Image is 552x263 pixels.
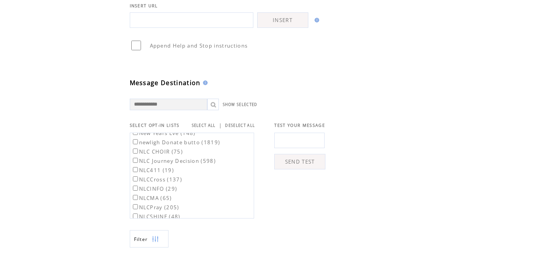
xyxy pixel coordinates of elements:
[219,122,222,129] span: |
[274,123,325,128] span: TEST YOUR MESSAGE
[133,204,138,209] input: NLCPray (205)
[131,167,174,174] label: NLC411 (19)
[225,123,255,128] a: DESELECT ALL
[133,186,138,191] input: NLCINFO (29)
[192,123,216,128] a: SELECT ALL
[133,213,138,219] input: NLCSHINE (48)
[130,230,169,248] a: Filter
[274,154,325,169] a: SEND TEST
[134,236,148,243] span: Show filters
[130,79,201,87] span: Message Destination
[201,80,208,85] img: help.gif
[133,158,138,163] input: NLC Journey Decision (598)
[130,123,180,128] span: SELECT OPT-IN LISTS
[131,176,182,183] label: NLCCross (137)
[131,213,181,220] label: NLCSHINE (48)
[133,139,138,144] input: newligh Donate butto (1819)
[133,195,138,200] input: NLCMA (65)
[131,185,177,192] label: NLCINFO (29)
[131,139,220,146] label: newligh Donate butto (1819)
[152,231,159,248] img: filters.png
[133,176,138,181] input: NLCCross (137)
[131,130,196,137] label: New Years Eve (148)
[133,167,138,172] input: NLC411 (19)
[130,3,158,9] span: INSERT URL
[131,148,183,155] label: NLC CHOIR (75)
[223,102,258,107] a: SHOW SELECTED
[312,18,319,22] img: help.gif
[131,204,179,211] label: NLCPray (205)
[150,42,248,49] span: Append Help and Stop instructions
[131,157,216,164] label: NLC Journey Decision (598)
[257,12,308,28] a: INSERT
[131,195,172,202] label: NLCMA (65)
[133,149,138,154] input: NLC CHOIR (75)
